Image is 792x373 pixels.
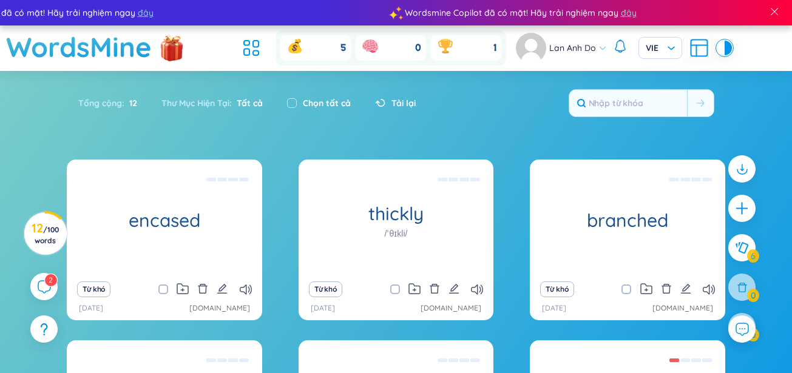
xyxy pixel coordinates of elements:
sup: 2 [45,274,57,286]
h1: /ˈθɪkli/ [385,227,408,240]
span: 2 [49,275,53,284]
a: [DOMAIN_NAME] [652,303,713,314]
input: Nhập từ khóa [569,90,687,116]
button: Từ khó [540,281,574,297]
span: 0 [415,41,421,55]
p: [DATE] [311,303,335,314]
button: Từ khó [309,281,342,297]
label: Chọn tất cả [303,96,351,110]
button: edit [217,281,228,298]
span: Lan Anh Do [549,41,596,55]
span: delete [429,283,440,294]
a: WordsMine [6,25,152,69]
span: delete [661,283,672,294]
span: delete [197,283,208,294]
span: plus [734,201,750,216]
span: đây [619,6,635,19]
div: Tổng cộng : [78,90,149,116]
span: 5 [340,41,346,55]
h3: 12 [32,223,59,245]
span: / 100 words [35,225,59,245]
button: Từ khó [77,281,110,297]
span: 12 [124,96,137,110]
img: avatar [516,33,546,63]
div: Thư Mục Hiện Tại : [149,90,275,116]
p: [DATE] [542,303,566,314]
button: delete [429,281,440,298]
button: delete [197,281,208,298]
h1: branched [530,210,725,231]
span: 1 [493,41,496,55]
span: edit [680,283,691,294]
img: flashSalesIcon.a7f4f837.png [160,29,184,66]
a: avatar [516,33,549,63]
button: delete [661,281,672,298]
span: edit [217,283,228,294]
h1: encased [67,210,262,231]
a: [DOMAIN_NAME] [421,303,481,314]
span: đây [136,6,152,19]
h1: thickly [299,203,494,224]
span: Tải lại [391,96,416,110]
button: edit [448,281,459,298]
button: edit [680,281,691,298]
p: [DATE] [79,303,103,314]
span: Tất cả [232,98,263,109]
span: VIE [646,42,675,54]
a: [DOMAIN_NAME] [189,303,250,314]
span: edit [448,283,459,294]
